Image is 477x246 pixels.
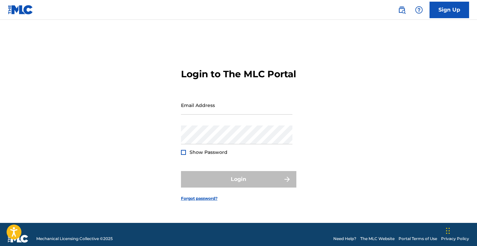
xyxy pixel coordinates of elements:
a: Need Help? [333,236,356,242]
div: Drag [446,221,450,241]
a: Portal Terms of Use [399,236,437,242]
img: help [415,6,423,14]
a: Forgot password? [181,195,218,201]
span: Mechanical Licensing Collective © 2025 [36,236,113,242]
img: search [398,6,406,14]
span: Show Password [190,149,227,155]
img: MLC Logo [8,5,33,15]
img: logo [8,235,28,243]
a: Privacy Policy [441,236,469,242]
a: Sign Up [430,2,469,18]
div: Help [412,3,426,17]
a: The MLC Website [360,236,395,242]
a: Public Search [395,3,408,17]
iframe: Chat Widget [444,214,477,246]
h3: Login to The MLC Portal [181,68,296,80]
